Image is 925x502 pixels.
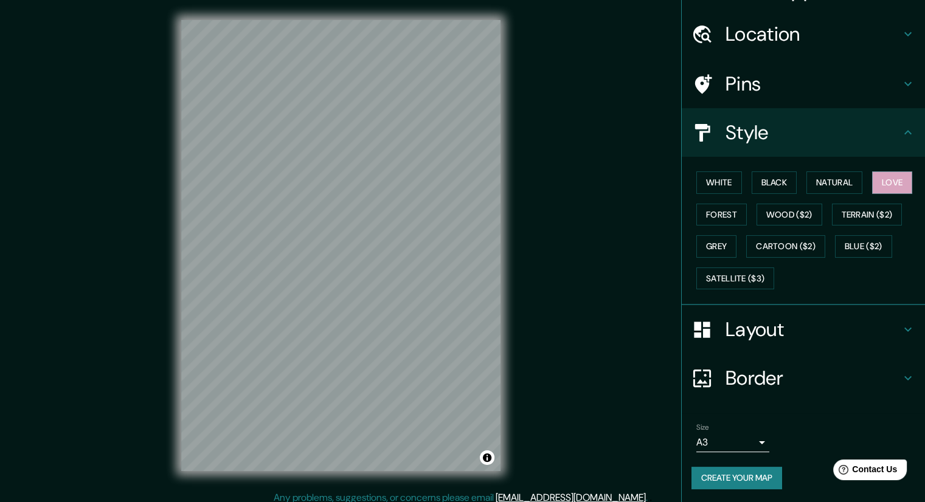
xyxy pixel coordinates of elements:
div: Border [682,354,925,402]
button: White [696,171,742,194]
button: Toggle attribution [480,450,494,465]
h4: Layout [726,317,901,342]
button: Natural [806,171,862,194]
button: Satellite ($3) [696,267,774,290]
button: Love [872,171,912,194]
div: Layout [682,305,925,354]
label: Size [696,422,709,433]
h4: Style [726,120,901,145]
div: Location [682,10,925,58]
iframe: Help widget launcher [817,455,912,489]
h4: Border [726,366,901,390]
div: Pins [682,60,925,108]
button: Grey [696,235,736,258]
button: Terrain ($2) [832,204,902,226]
button: Wood ($2) [757,204,822,226]
canvas: Map [181,20,501,471]
h4: Location [726,22,901,46]
button: Cartoon ($2) [746,235,825,258]
button: Black [752,171,797,194]
div: Style [682,108,925,157]
button: Blue ($2) [835,235,892,258]
button: Create your map [691,467,782,489]
h4: Pins [726,72,901,96]
div: A3 [696,433,769,452]
button: Forest [696,204,747,226]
